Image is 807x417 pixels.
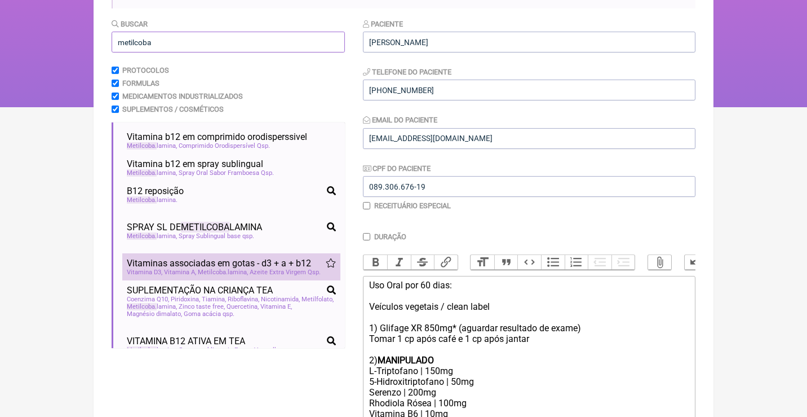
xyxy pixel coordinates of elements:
button: Undo [685,255,708,270]
button: Attach Files [648,255,672,270]
span: Vitamina b12 em comprimido orodisperssivel [127,131,307,142]
span: Metilcoba [127,346,157,354]
span: Metilcoba [127,303,157,310]
span: VITAMINA B12 ATIVA EM TEA [127,336,245,346]
span: Metilcoba [127,196,157,204]
span: Vitamina A [164,269,196,276]
button: Link [434,255,458,270]
span: Vitamina b12 em spray sublingual [127,159,263,169]
span: Vitamina D3 [127,269,162,276]
button: Increase Level [611,255,635,270]
button: Bullets [541,255,565,270]
span: lamina [127,169,177,177]
button: Italic [387,255,411,270]
label: Email do Paciente [363,116,437,124]
span: METILCOBA [181,222,229,232]
span: SPRAY SL DE LAMINA [127,222,262,232]
span: Goma acácia qsp [184,310,234,318]
span: Vitaminas associadas em gotas - d3 + a + b12 [127,258,311,269]
span: Riboflavina [228,296,259,303]
span: Tiamina [202,296,226,303]
span: Zinco taste free [179,303,225,310]
div: Serenzo | 200mg [369,387,689,398]
label: Duração [374,232,406,241]
span: Azeite Extra Virgem Qsp [250,269,321,276]
label: CPF do Paciente [363,164,431,173]
button: Numbers [565,255,588,270]
span: Metilcoba [127,142,157,150]
span: Spray Sublingual base qsp [179,232,254,240]
span: lamina [127,196,178,204]
button: Code [517,255,541,270]
span: Piridoxina [171,296,200,303]
strong: MANIPULADO [378,355,434,366]
button: Bold [363,255,387,270]
label: Paciente [363,20,403,28]
div: L-Triptofano | 150mg [369,366,689,376]
label: Telefone do Paciente [363,68,451,76]
span: Gostas sublinguais Frutas Vermelhas qsp [179,346,298,354]
label: Receituário Especial [374,201,451,210]
span: SUPLEMENTAÇÃO NA CRIANÇA TEA [127,285,273,296]
span: Metilcoba [127,232,157,240]
span: Comprimido Orodispersível Qsp [179,142,270,150]
button: Strikethrough [411,255,434,270]
span: Quercetina [227,303,259,310]
span: B12 reposição [127,186,184,196]
span: lamina [198,269,248,276]
span: Metilfolato [301,296,334,303]
div: 5-Hidroxitriptofano | 50mg [369,376,689,387]
label: Medicamentos Industrializados [122,92,243,100]
span: lamina [127,142,177,150]
span: Metilcoba [127,169,157,177]
label: Suplementos / Cosméticos [122,105,224,113]
span: Vitamina E [260,303,292,310]
span: lamina [127,346,177,354]
span: lamina [127,303,177,310]
input: exemplo: emagrecimento, ansiedade [112,32,345,52]
label: Protocolos [122,66,169,74]
span: lamina [127,232,177,240]
button: Heading [471,255,494,270]
span: Metilcoba [198,269,228,276]
div: Rhodiola Rósea | 100mg [369,398,689,409]
label: Formulas [122,79,159,87]
span: Spray Oral Sabor Framboesa Qsp [179,169,274,177]
button: Quote [494,255,518,270]
button: Decrease Level [588,255,611,270]
div: Uso Oral por 60 dias: Veículos vegetais / clean label 1) Glifage XR 850mg* (aguardar resultado de... [369,280,689,366]
span: Nicotinamida [261,296,300,303]
label: Buscar [112,20,148,28]
span: Magnésio dimalato [127,310,182,318]
span: Coenzima Q10 [127,296,169,303]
